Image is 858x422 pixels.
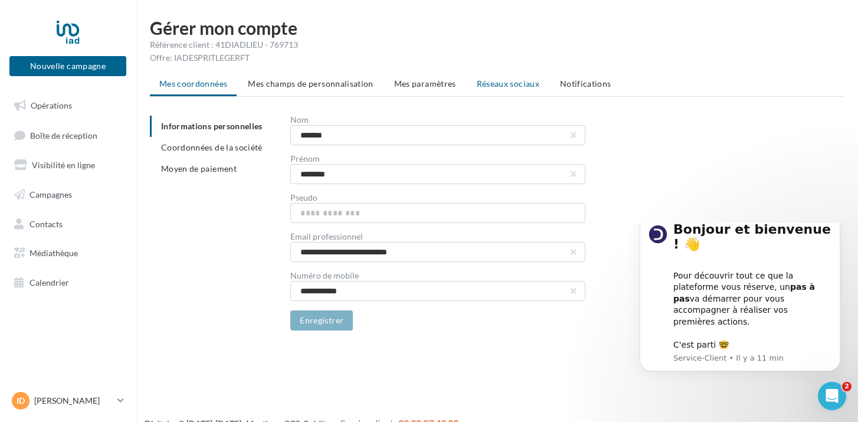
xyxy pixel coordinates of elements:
[477,78,539,89] span: Réseaux sociaux
[30,189,72,199] span: Campagnes
[150,52,844,64] div: Offre: IADESPRITLEGERFT
[9,390,126,412] a: ID [PERSON_NAME]
[17,395,25,407] span: ID
[150,39,844,51] div: Référence client : 41DIADLIEU - 769713
[394,78,456,89] span: Mes paramètres
[290,194,585,202] div: Pseudo
[842,382,852,391] span: 2
[560,78,611,89] span: Notifications
[30,248,78,258] span: Médiathèque
[248,78,374,89] span: Mes champs de personnalisation
[32,160,95,170] span: Visibilité en ligne
[31,100,72,110] span: Opérations
[27,2,45,21] img: Profile image for Service-Client
[30,277,69,287] span: Calendrier
[290,233,585,241] div: Email professionnel
[30,218,63,228] span: Contacts
[7,182,129,207] a: Campagnes
[30,130,97,140] span: Boîte de réception
[7,241,129,266] a: Médiathèque
[622,223,858,390] iframe: Intercom notifications message
[7,93,129,118] a: Opérations
[7,123,129,148] a: Boîte de réception
[290,310,353,331] button: Enregistrer
[51,35,209,128] div: Pour découvrir tout ce que la plateforme vous réserve, un va démarrer pour vous accompagner à réa...
[290,155,585,163] div: Prénom
[7,212,129,237] a: Contacts
[818,382,846,410] iframe: Intercom live chat
[51,59,193,80] b: pas à pas
[51,130,209,140] p: Message from Service-Client, sent Il y a 11 min
[9,56,126,76] button: Nouvelle campagne
[34,395,113,407] p: [PERSON_NAME]
[290,271,585,280] div: Numéro de mobile
[290,116,585,124] div: Nom
[7,270,129,295] a: Calendrier
[150,19,844,37] h1: Gérer mon compte
[7,153,129,178] a: Visibilité en ligne
[161,163,237,174] span: Moyen de paiement
[161,142,263,152] span: Coordonnées de la société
